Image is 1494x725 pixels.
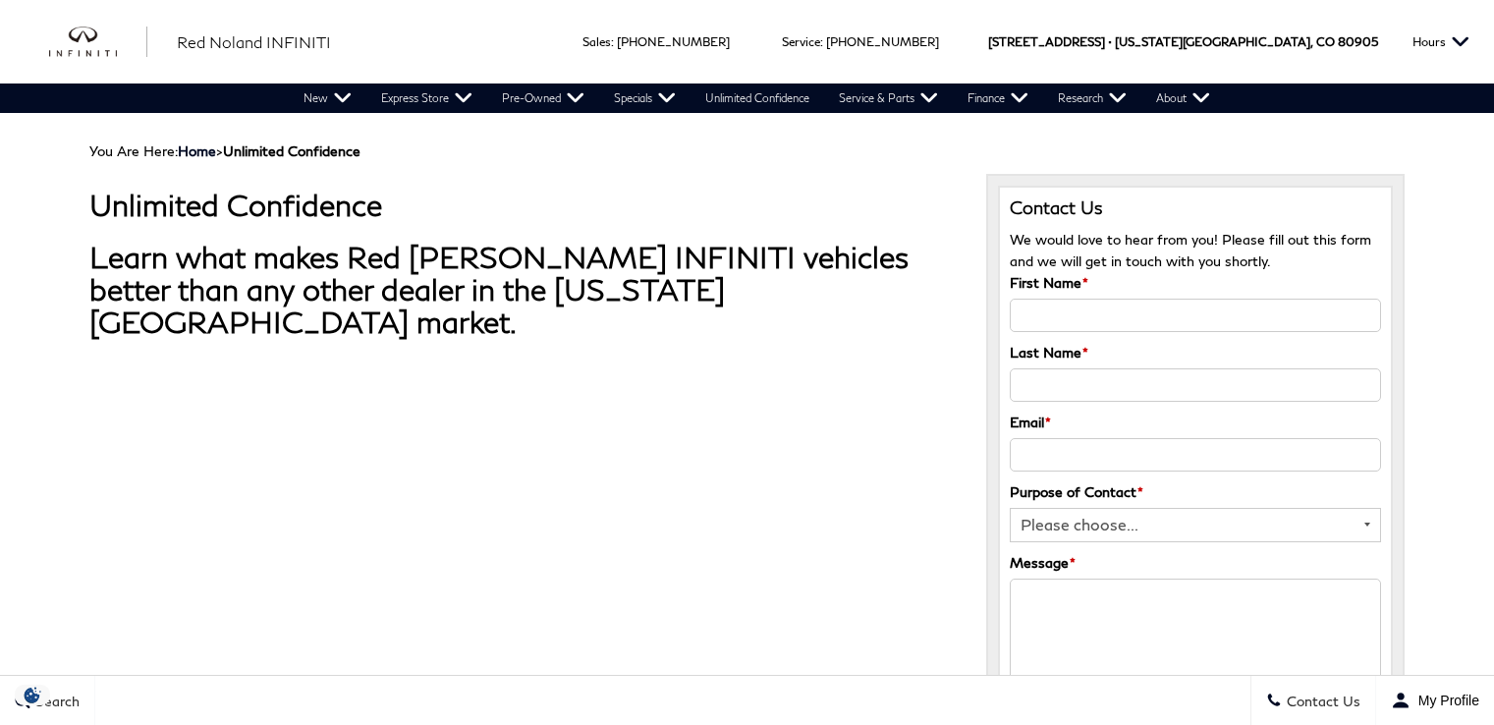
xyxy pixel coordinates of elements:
img: INFINITI [49,27,147,58]
span: Contact Us [1282,693,1360,709]
a: About [1141,84,1225,113]
span: You Are Here: [89,142,360,159]
a: Specials [599,84,691,113]
label: Purpose of Contact [1010,481,1143,503]
section: Click to Open Cookie Consent Modal [10,685,55,705]
span: Service [782,34,820,49]
a: Express Store [366,84,487,113]
span: : [611,34,614,49]
label: Last Name [1010,342,1088,363]
a: [PHONE_NUMBER] [826,34,939,49]
span: > [178,142,360,159]
a: infiniti [49,27,147,58]
label: Message [1010,552,1076,574]
iframe: YouTube video player [89,379,639,689]
div: Breadcrumbs [89,142,1405,159]
span: Red Noland INFINITI [177,32,331,51]
a: Service & Parts [824,84,953,113]
a: Finance [953,84,1043,113]
a: Home [178,142,216,159]
a: Unlimited Confidence [691,84,824,113]
span: We would love to hear from you! Please fill out this form and we will get in touch with you shortly. [1010,231,1371,269]
button: Open user profile menu [1376,676,1494,725]
nav: Main Navigation [289,84,1225,113]
a: Research [1043,84,1141,113]
span: Search [30,693,80,709]
strong: Learn what makes Red [PERSON_NAME] INFINITI vehicles better than any other dealer in the [US_STAT... [89,239,909,339]
strong: Unlimited Confidence [223,142,360,159]
img: Opt-Out Icon [10,685,55,705]
label: Email [1010,412,1051,433]
a: [PHONE_NUMBER] [617,34,730,49]
label: First Name [1010,272,1088,294]
a: [STREET_ADDRESS] • [US_STATE][GEOGRAPHIC_DATA], CO 80905 [988,34,1378,49]
h3: Contact Us [1010,197,1381,219]
a: Red Noland INFINITI [177,30,331,54]
span: : [820,34,823,49]
a: New [289,84,366,113]
span: My Profile [1411,693,1479,708]
a: Pre-Owned [487,84,599,113]
h1: Unlimited Confidence [89,189,957,221]
span: Sales [582,34,611,49]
